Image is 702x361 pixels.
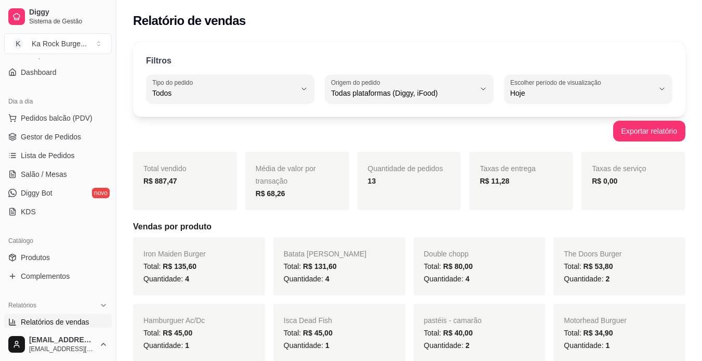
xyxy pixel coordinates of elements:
[284,250,367,258] span: Batata [PERSON_NAME]
[21,169,67,179] span: Salão / Mesas
[592,164,646,173] span: Taxas de serviço
[256,189,285,198] strong: R$ 68,26
[21,252,50,263] span: Produtos
[284,316,332,325] span: Isca Dead Fish
[133,12,246,29] h2: Relatório de vendas
[424,341,470,350] span: Quantidade:
[466,275,470,283] span: 4
[424,329,473,337] span: Total:
[605,275,610,283] span: 2
[256,164,316,185] span: Média de valor por transação
[592,177,617,185] strong: R$ 0,00
[21,271,70,281] span: Complementos
[4,268,112,285] a: Complementos
[510,88,654,98] span: Hoje
[21,188,52,198] span: Diggy Bot
[163,262,196,270] span: R$ 135,60
[4,332,112,357] button: [EMAIL_ADDRESS][DOMAIN_NAME][EMAIL_ADDRESS][DOMAIN_NAME]
[325,275,329,283] span: 4
[21,113,92,123] span: Pedidos balcão (PDV)
[4,233,112,249] div: Catálogo
[29,8,108,17] span: Diggy
[152,78,196,87] label: Tipo do pedido
[613,121,685,141] button: Exportar relatório
[424,316,482,325] span: pastéis - camarão
[21,132,81,142] span: Gestor de Pedidos
[424,250,469,258] span: Double chopp
[564,250,621,258] span: The Doors Burger
[185,275,189,283] span: 4
[146,74,314,104] button: Tipo do pedidoTodos
[443,262,473,270] span: R$ 80,00
[143,177,177,185] strong: R$ 887,47
[564,341,610,350] span: Quantidade:
[480,177,509,185] strong: R$ 11,28
[564,316,627,325] span: Motorhead Burguer
[4,166,112,183] a: Salão / Mesas
[4,64,112,81] a: Dashboard
[564,275,610,283] span: Quantidade:
[143,164,187,173] span: Total vendido
[564,329,613,337] span: Total:
[143,329,192,337] span: Total:
[152,88,296,98] span: Todos
[303,329,333,337] span: R$ 45,00
[143,250,206,258] span: Iron Maiden Burger
[8,301,36,310] span: Relatórios
[331,78,383,87] label: Origem do pedido
[29,345,95,353] span: [EMAIL_ADDRESS][DOMAIN_NAME]
[368,164,443,173] span: Quantidade de pedidos
[133,221,685,233] h5: Vendas por produto
[480,164,535,173] span: Taxas de entrega
[510,78,604,87] label: Escolher período de visualização
[284,329,333,337] span: Total:
[4,33,112,54] button: Select a team
[143,262,196,270] span: Total:
[4,147,112,164] a: Lista de Pedidos
[13,38,23,49] span: K
[21,207,36,217] span: KDS
[325,74,493,104] button: Origem do pedidoTodas plataformas (Diggy, iFood)
[331,88,474,98] span: Todas plataformas (Diggy, iFood)
[584,329,613,337] span: R$ 34,90
[284,262,337,270] span: Total:
[4,110,112,126] button: Pedidos balcão (PDV)
[605,341,610,350] span: 1
[584,262,613,270] span: R$ 53,80
[146,55,171,67] p: Filtros
[143,275,189,283] span: Quantidade:
[4,249,112,266] a: Produtos
[185,341,189,350] span: 1
[32,38,87,49] div: Ka Rock Burge ...
[143,341,189,350] span: Quantidade:
[443,329,473,337] span: R$ 40,00
[21,150,75,161] span: Lista de Pedidos
[424,275,470,283] span: Quantidade:
[163,329,192,337] span: R$ 45,00
[504,74,672,104] button: Escolher período de visualizaçãoHoje
[284,341,329,350] span: Quantidade:
[4,203,112,220] a: KDS
[143,316,205,325] span: Hamburguer Ac/Dc
[4,4,112,29] a: DiggySistema de Gestão
[325,341,329,350] span: 1
[4,93,112,110] div: Dia a dia
[21,317,89,327] span: Relatórios de vendas
[4,128,112,145] a: Gestor de Pedidos
[466,341,470,350] span: 2
[368,177,376,185] strong: 13
[303,262,337,270] span: R$ 131,60
[29,336,95,345] span: [EMAIL_ADDRESS][DOMAIN_NAME]
[4,314,112,330] a: Relatórios de vendas
[284,275,329,283] span: Quantidade:
[29,17,108,25] span: Sistema de Gestão
[424,262,473,270] span: Total:
[21,67,57,78] span: Dashboard
[564,262,613,270] span: Total:
[4,185,112,201] a: Diggy Botnovo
